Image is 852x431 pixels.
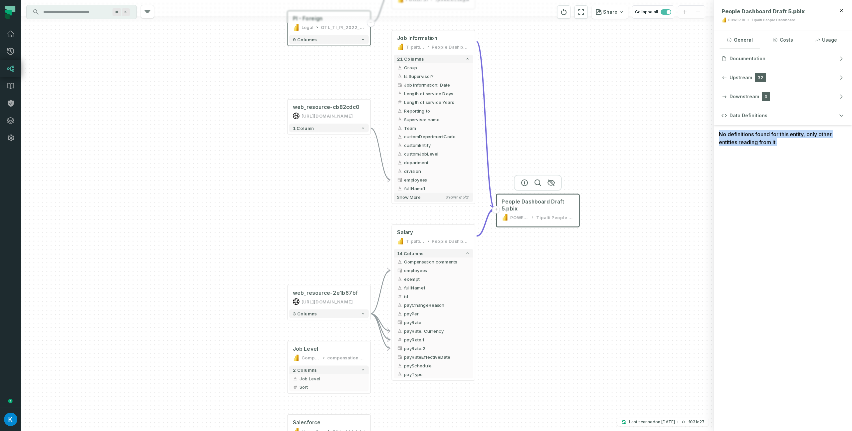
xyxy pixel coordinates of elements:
[397,143,402,148] span: string
[397,251,423,256] span: 14 columns
[404,284,470,291] span: fullName1
[404,125,470,131] span: Team
[477,42,495,209] g: Edge from dd1792735d27d0c7352e826ea39ead72 to 4cb7c16551953d43c22bebc1a6663019
[751,18,795,23] div: Tipalti People Dashboard
[397,177,402,183] span: type unknown
[404,99,470,105] span: Length of service Years
[806,31,846,49] button: Usage
[446,195,470,200] span: Showing 15 / 21
[404,108,470,114] span: Reporting to
[397,268,402,273] span: type unknown
[293,311,317,316] span: 3 columns
[397,195,420,200] span: Show more
[394,81,473,89] button: Job Information: Date
[536,214,574,221] div: Tipalti People Dashboard
[406,238,425,245] div: Tipalti People Dashboard
[397,126,402,131] span: string
[7,398,13,404] div: Tooltip anchor
[394,344,473,353] button: payRate.2
[762,31,803,49] button: Costs
[293,367,317,373] span: 2 columns
[397,285,402,290] span: string
[370,270,390,314] g: Edge from b951c0444c56b01b9b102e46395fb003 to 28624b7ad9508645c1c4b5fb399f1d5e
[293,346,319,353] span: Job Level
[397,276,402,282] span: string
[397,354,402,360] span: timestamp
[397,328,402,334] span: string
[404,177,470,183] span: employees
[397,160,402,165] span: string
[404,276,470,282] span: exempt
[762,92,770,101] span: 0
[397,108,402,114] span: string
[404,116,470,123] span: Supervisor name
[302,298,353,305] div: https://0668753f87d795a4e792054a3ab1a9c796c00ef5:x@api.bamboohr.com/api/gateway.php/tipalti/v1/re...
[394,132,473,141] button: customDepartmentCode
[404,267,470,273] span: employees
[730,112,767,119] span: Data Definitions
[404,64,470,71] span: Group
[755,73,766,82] span: 32
[404,371,470,377] span: payType
[404,159,470,166] span: department
[404,362,470,369] span: paySchedule
[397,294,402,299] span: integer
[394,107,473,115] button: Reporting to
[397,65,402,70] span: string
[327,354,365,361] div: compensation Dashboard (In Progress)
[404,73,470,79] span: Is Supervisor?
[394,63,473,72] button: Group
[404,310,470,317] span: payPer
[397,56,424,62] span: 21 columns
[502,199,574,212] span: People Dashboard Draft 5.pbix
[397,74,402,79] span: string
[617,418,709,426] button: Last scanned[DATE] 6:56:27 PMf031c27
[678,6,692,19] button: zoom in
[397,372,402,377] span: string
[714,68,852,87] button: Upstream32
[394,167,473,176] button: division
[404,336,470,343] span: payRate.1
[714,87,852,106] button: Downstream0
[397,229,413,236] span: Salary
[404,185,470,192] span: fullName1
[730,93,759,100] span: Downstream
[655,419,675,424] relative-time: Jan 1, 2025, 6:56 PM GMT+2
[730,55,765,62] span: Documentation
[300,384,365,390] span: Sort
[397,35,437,42] span: Job Information
[404,259,470,265] span: Compensation comments
[404,328,470,334] span: payRate. Currency
[293,289,357,296] div: web_resource-2e1b67bf
[404,168,470,174] span: division
[394,318,473,327] button: payRate
[397,346,402,351] span: type unknown
[592,5,628,19] button: Share
[432,238,470,245] div: People Dashboard Draft 5
[629,419,675,425] p: Last scanned
[477,209,495,236] g: Edge from 28624b7ad9508645c1c4b5fb399f1d5e to 4cb7c16551953d43c22bebc1a6663019
[293,104,359,111] div: web_resource-cb82cdc0
[112,8,121,16] span: Press ⌘ + K to focus the search bar
[4,413,17,426] img: avatar of Kosta Shougaev
[394,158,473,167] button: department
[404,134,470,140] span: customDepartmentCode
[404,293,470,299] span: id
[370,128,390,180] g: Edge from 5132f1e91c74262def7a8a2f180dde3c to dd1792735d27d0c7352e826ea39ead72
[394,361,473,370] button: paySchedule
[394,98,473,107] button: Length of service Years
[289,383,369,391] button: Sort
[730,74,752,81] span: Upstream
[394,257,473,266] button: Compensation comments
[394,283,473,292] button: fullName1
[302,354,320,361] div: Compensations Dashboard
[293,126,314,131] span: 1 column
[302,24,314,31] div: Legal
[293,376,298,381] span: string
[397,259,402,265] span: string
[394,176,473,184] button: employees
[492,206,500,214] button: +
[397,117,402,122] span: string
[293,419,321,426] div: Salesforce
[406,43,425,50] div: Tipalti People Dashboard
